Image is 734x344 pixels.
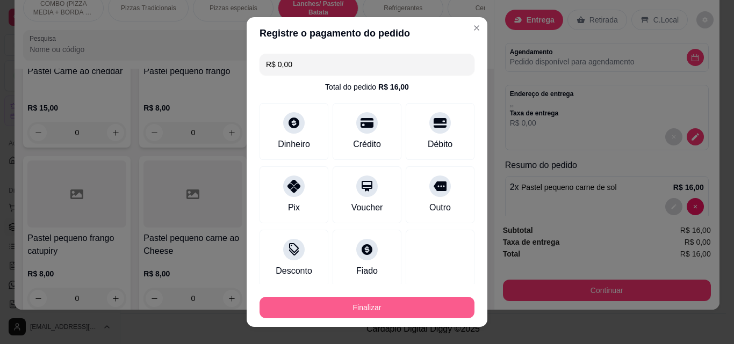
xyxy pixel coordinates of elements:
[288,201,300,214] div: Pix
[429,201,451,214] div: Outro
[260,297,474,318] button: Finalizar
[276,265,312,277] div: Desconto
[247,17,487,49] header: Registre o pagamento do pedido
[468,19,485,36] button: Close
[266,54,468,75] input: Ex.: hambúrguer de cordeiro
[278,138,310,151] div: Dinheiro
[356,265,378,277] div: Fiado
[353,138,381,151] div: Crédito
[351,201,383,214] div: Voucher
[378,82,409,92] div: R$ 16,00
[325,82,409,92] div: Total do pedido
[428,138,452,151] div: Débito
